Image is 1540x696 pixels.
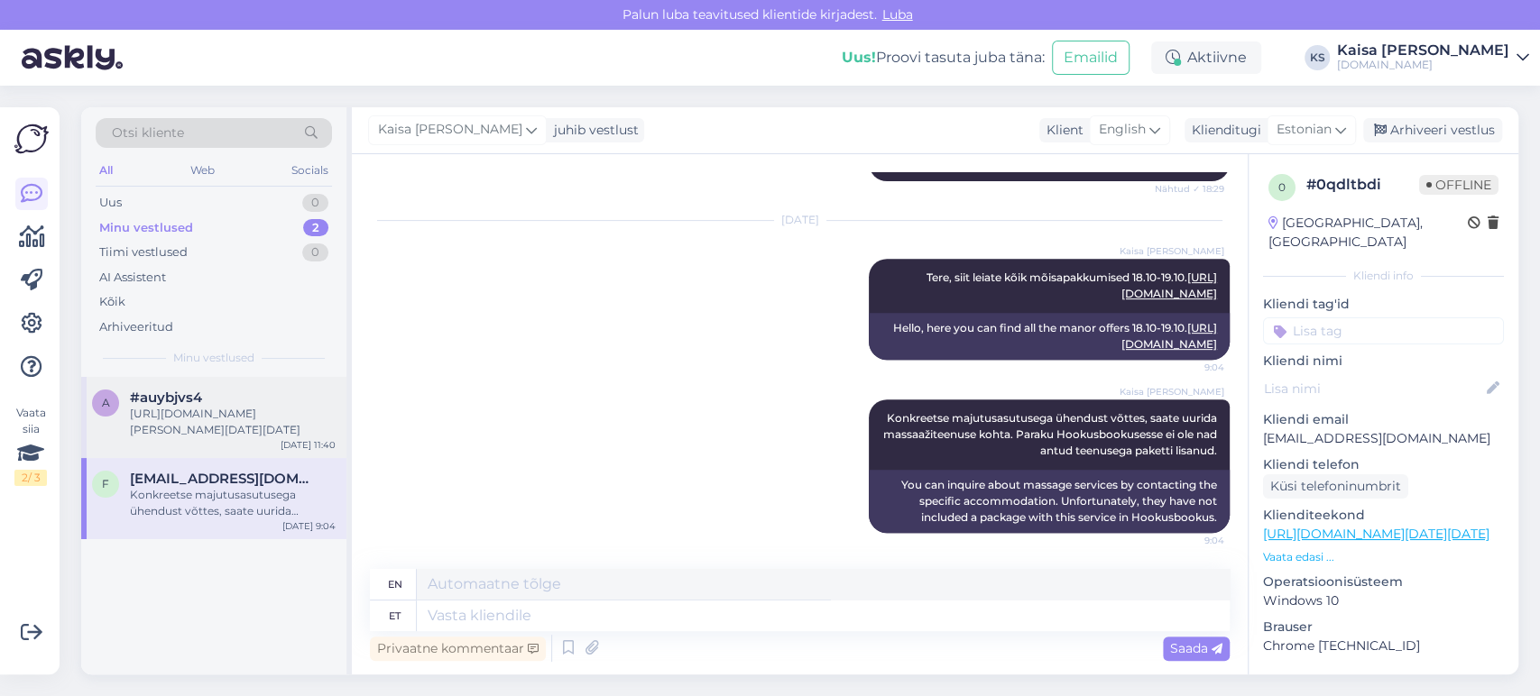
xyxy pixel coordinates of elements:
span: f [102,477,109,490]
div: Uus [99,194,122,212]
div: Tiimi vestlused [99,243,188,261]
div: et [389,600,401,631]
div: [PERSON_NAME] [1263,673,1504,690]
div: Klienditugi [1185,121,1261,140]
div: Proovi tasuta juba täna: [842,47,1045,69]
a: [URL][DOMAIN_NAME][DATE][DATE] [1263,526,1489,542]
div: # 0qdltbdi [1306,174,1419,196]
div: [DATE] 9:04 [282,519,336,533]
div: Vaata siia [14,405,47,486]
p: Brauser [1263,618,1504,636]
div: Privaatne kommentaar [370,636,546,661]
span: 0 [1278,180,1286,194]
div: Arhiveeri vestlus [1363,118,1502,142]
span: Estonian [1277,120,1332,140]
p: Kliendi email [1263,410,1504,429]
span: Minu vestlused [173,350,254,366]
p: Kliendi tag'id [1263,295,1504,314]
div: AI Assistent [99,269,166,287]
div: Aktiivne [1151,41,1261,74]
a: Kaisa [PERSON_NAME][DOMAIN_NAME] [1337,43,1529,72]
span: Otsi kliente [112,124,184,142]
div: Minu vestlused [99,219,193,237]
button: Emailid [1052,41,1130,75]
p: Operatsioonisüsteem [1263,572,1504,591]
input: Lisa tag [1263,317,1504,344]
div: [GEOGRAPHIC_DATA], [GEOGRAPHIC_DATA] [1268,214,1468,252]
div: juhib vestlust [547,121,639,140]
div: Arhiveeritud [99,318,173,336]
span: a [102,396,110,409]
div: Kliendi info [1263,268,1504,284]
p: Kliendi telefon [1263,455,1504,474]
span: Kaisa [PERSON_NAME] [378,120,522,140]
div: You can inquire about massage services by contacting the specific accommodation. Unfortunately, t... [869,470,1230,533]
p: [EMAIL_ADDRESS][DOMAIN_NAME] [1263,429,1504,448]
input: Lisa nimi [1264,379,1483,398]
div: en [388,569,402,600]
div: 2 / 3 [14,470,47,486]
div: [DATE] [370,212,1230,228]
p: Klienditeekond [1263,506,1504,525]
span: 9:04 [1157,361,1224,374]
span: Kaisa [PERSON_NAME] [1120,385,1224,398]
p: Windows 10 [1263,591,1504,610]
div: Konkreetse majutusasutusega ühendust võttes, saate uurida massaažiteenuse kohta. Paraku Hookusboo... [130,487,336,519]
div: [URL][DOMAIN_NAME][PERSON_NAME][DATE][DATE] [130,406,336,438]
b: Uus! [842,49,876,66]
span: Tere, siit leiate kõik mõisapakkumised 18.10-19.10. [927,270,1217,300]
p: Vaata edasi ... [1263,549,1504,565]
div: 0 [302,194,328,212]
span: 9:04 [1157,534,1224,547]
div: 0 [302,243,328,261]
div: Web [187,159,218,182]
div: Küsi telefoninumbrit [1263,474,1408,499]
div: [DOMAIN_NAME] [1337,58,1509,72]
span: Konkreetse majutusasutusega ühendust võttes, saate uurida massaažiteenuse kohta. Paraku Hookusboo... [883,411,1220,457]
span: Kaisa [PERSON_NAME] [1120,244,1224,258]
div: All [96,159,116,182]
span: Saada [1170,640,1222,656]
span: Nähtud ✓ 18:29 [1155,182,1224,196]
img: Askly Logo [14,122,49,156]
div: KS [1305,45,1330,70]
div: 2 [303,219,328,237]
div: Socials [288,159,332,182]
span: #auybjvs4 [130,389,202,406]
div: Kaisa [PERSON_NAME] [1337,43,1509,58]
span: Luba [877,6,918,23]
div: [DATE] 11:40 [281,438,336,452]
div: Klient [1039,121,1084,140]
span: faezehrafiee6556@gmail.com [130,471,318,487]
div: Kõik [99,293,125,311]
p: Chrome [TECHNICAL_ID] [1263,636,1504,655]
div: Hello, here you can find all the manor offers 18.10-19.10. [869,313,1230,360]
p: Kliendi nimi [1263,352,1504,371]
span: English [1099,120,1146,140]
span: Offline [1419,175,1499,195]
